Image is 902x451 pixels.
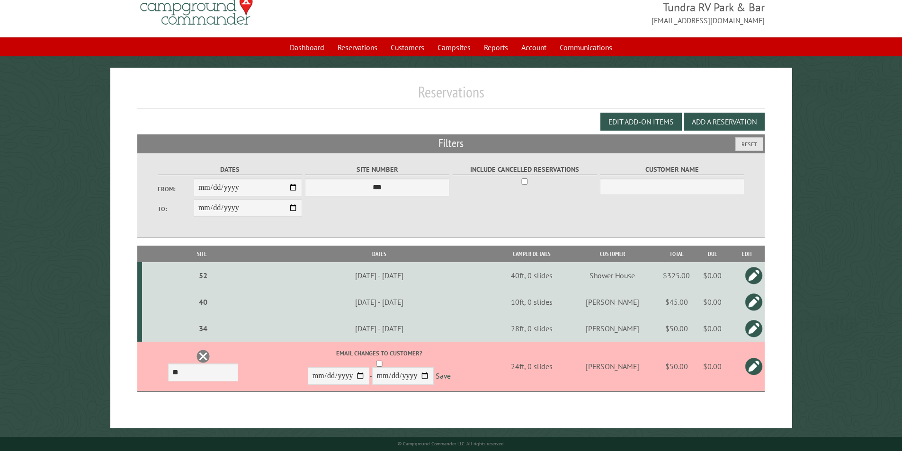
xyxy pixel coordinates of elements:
small: © Campground Commander LLC. All rights reserved. [398,441,505,447]
a: Delete this reservation [196,349,210,363]
label: Email changes to customer? [264,349,494,358]
div: - [264,349,494,387]
h1: Reservations [137,83,765,109]
a: Reservations [332,38,383,56]
th: Total [658,246,696,262]
label: Dates [158,164,302,175]
th: Edit [730,246,765,262]
td: 10ft, 0 slides [496,289,567,315]
div: 34 [146,324,261,333]
td: $50.00 [658,342,696,391]
td: [PERSON_NAME] [567,315,658,342]
button: Add a Reservation [684,113,765,131]
button: Edit Add-on Items [600,113,682,131]
td: $50.00 [658,315,696,342]
td: $325.00 [658,262,696,289]
button: Reset [735,137,763,151]
div: [DATE] - [DATE] [264,271,494,280]
th: Camper Details [496,246,567,262]
th: Site [142,246,263,262]
div: 52 [146,271,261,280]
th: Due [696,246,730,262]
a: Communications [554,38,618,56]
a: Save [436,371,451,381]
td: Shower House [567,262,658,289]
div: 40 [146,297,261,307]
td: 28ft, 0 slides [496,315,567,342]
td: $0.00 [696,289,730,315]
h2: Filters [137,134,765,152]
td: $0.00 [696,315,730,342]
a: Account [516,38,552,56]
th: Customer [567,246,658,262]
label: From: [158,185,194,194]
div: [DATE] - [DATE] [264,324,494,333]
td: [PERSON_NAME] [567,342,658,391]
label: Customer Name [600,164,744,175]
td: $45.00 [658,289,696,315]
label: Include Cancelled Reservations [453,164,597,175]
td: 40ft, 0 slides [496,262,567,289]
a: Customers [385,38,430,56]
a: Reports [478,38,514,56]
label: Site Number [305,164,449,175]
label: To: [158,204,194,213]
td: [PERSON_NAME] [567,289,658,315]
td: 24ft, 0 slides [496,342,567,391]
a: Campsites [432,38,476,56]
a: Dashboard [284,38,330,56]
th: Dates [262,246,496,262]
div: [DATE] - [DATE] [264,297,494,307]
td: $0.00 [696,262,730,289]
td: $0.00 [696,342,730,391]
